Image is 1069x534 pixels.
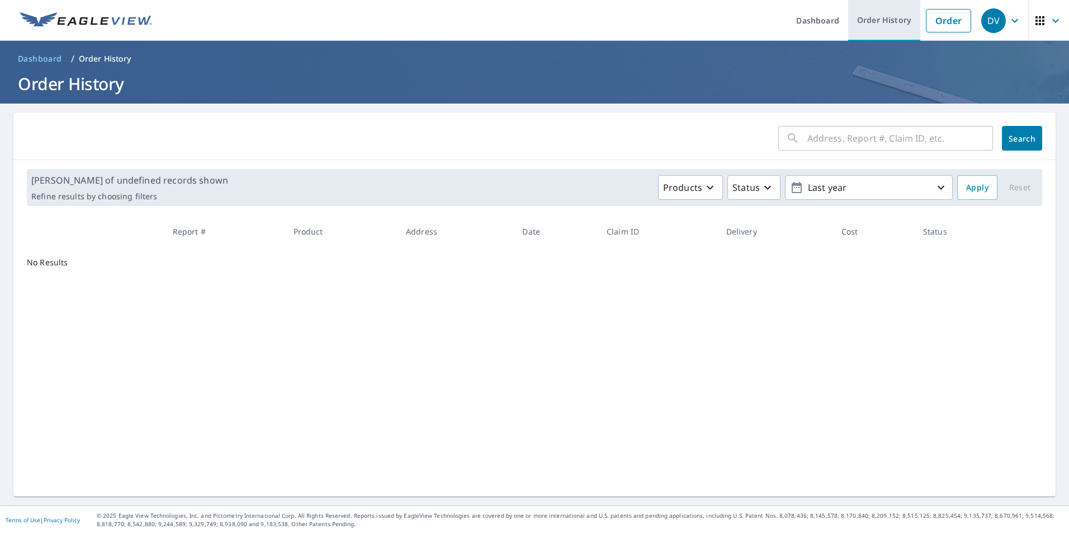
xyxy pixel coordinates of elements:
td: No Results [13,248,164,277]
h1: Order History [13,72,1056,95]
a: Dashboard [13,50,67,68]
th: Product [285,215,397,248]
a: Terms of Use [6,516,40,524]
th: Date [513,215,598,248]
p: Order History [79,53,131,64]
button: Search [1002,126,1042,151]
button: Apply [957,175,997,200]
li: / [71,52,74,65]
a: Order [926,9,971,32]
span: Dashboard [18,53,62,64]
input: Address, Report #, Claim ID, etc. [807,123,993,154]
th: Delivery [717,215,833,248]
button: Last year [785,175,953,200]
p: | [6,517,80,523]
img: EV Logo [20,12,152,29]
th: Claim ID [598,215,717,248]
p: Products [663,181,702,194]
p: [PERSON_NAME] of undefined records shown [31,174,228,187]
th: Status [914,215,1013,248]
a: Privacy Policy [44,516,80,524]
p: Last year [803,178,934,198]
p: Status [732,181,760,194]
span: Search [1011,133,1033,144]
p: Refine results by choosing filters [31,191,228,202]
span: Apply [966,181,988,195]
button: Products [658,175,723,200]
th: Address [397,215,513,248]
p: © 2025 Eagle View Technologies, Inc. and Pictometry International Corp. All Rights Reserved. Repo... [97,512,1063,528]
th: Report # [164,215,285,248]
th: Cost [833,215,914,248]
nav: breadcrumb [13,50,1056,68]
button: Status [727,175,781,200]
div: DV [981,8,1006,33]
